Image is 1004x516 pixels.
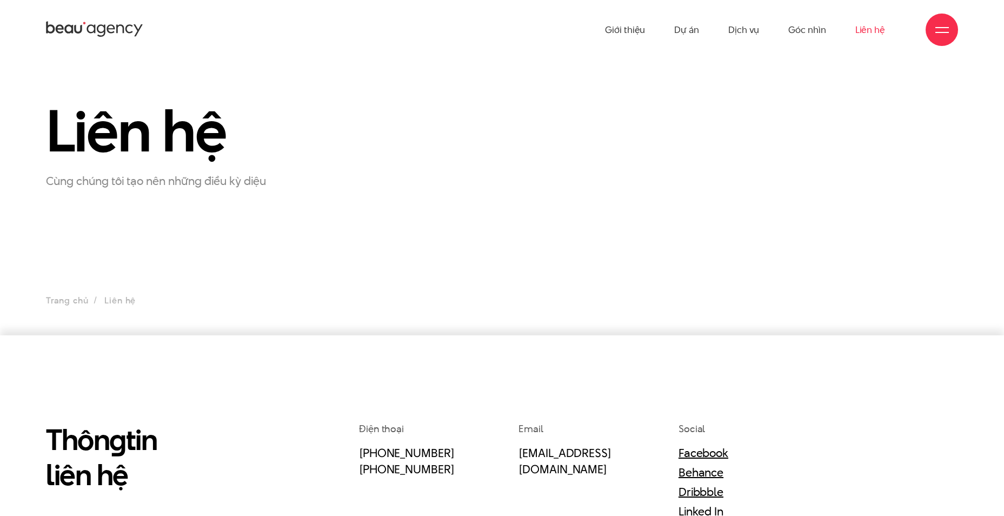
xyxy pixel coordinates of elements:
p: Cùng chúng tôi tạo nên những điều kỳ diệu [46,172,316,189]
a: [PHONE_NUMBER] [359,445,454,461]
span: Điện thoại [359,422,404,435]
en: g [109,419,126,460]
h1: Liên hệ [46,100,332,162]
span: Social [679,422,705,435]
a: Facebook [679,445,728,461]
h2: Thôn tin liên hệ [46,422,254,492]
span: Email [518,422,543,435]
a: Dribbble [679,484,723,500]
a: [PHONE_NUMBER] [359,461,454,477]
a: Behance [679,464,723,480]
a: [EMAIL_ADDRESS][DOMAIN_NAME] [518,445,611,477]
a: Trang chủ [46,294,88,307]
